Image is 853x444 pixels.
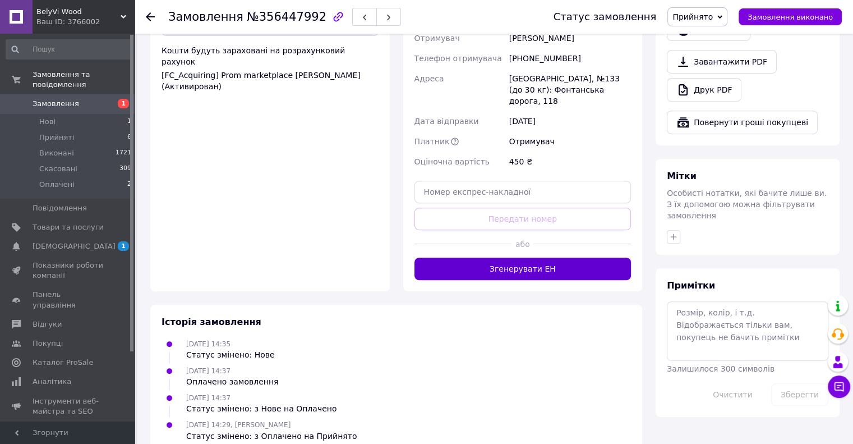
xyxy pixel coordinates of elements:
span: Отримувач [414,34,460,43]
span: Мітки [667,171,697,181]
div: Статус замовлення [554,11,657,22]
span: Аналітика [33,377,71,387]
div: Статус змінено: Нове [186,349,275,360]
div: Повернутися назад [146,11,155,22]
div: Кошти будуть зараховані на розрахунковий рахунок [162,45,379,92]
span: [DATE] 14:37 [186,367,230,375]
div: Статус змінено: з Оплачено на Прийнято [186,431,357,442]
span: [DEMOGRAPHIC_DATA] [33,241,116,251]
span: 1721 [116,148,131,158]
span: №356447992 [247,10,326,24]
span: 1 [118,241,129,251]
span: 6 [127,132,131,143]
button: Повернути гроші покупцеві [667,111,818,134]
span: BelyVi Wood [36,7,121,17]
button: Чат з покупцем [828,376,850,398]
div: Оплачено замовлення [186,376,278,387]
span: Замовлення та повідомлення [33,70,135,90]
span: 309 [119,164,131,174]
span: або [511,239,533,250]
span: Прийняті [39,132,74,143]
span: Повідомлення [33,203,87,213]
button: Згенерувати ЕН [414,258,631,280]
span: Прийнято [672,12,713,21]
span: Телефон отримувача [414,54,502,63]
div: [GEOGRAPHIC_DATA], №133 (до 30 кг): Фонтанська дорога, 118 [507,68,633,111]
span: Адреса [414,74,444,83]
span: Замовлення [33,99,79,109]
input: Пошук [6,39,132,59]
div: [PERSON_NAME] [507,28,633,48]
span: Нові [39,117,56,127]
div: 450 ₴ [507,152,633,172]
span: Примітки [667,280,715,291]
span: 1 [127,117,131,127]
a: Завантажити PDF [667,50,777,74]
span: Замовлення [168,10,243,24]
span: Товари та послуги [33,222,104,232]
span: Покупці [33,338,63,349]
div: [DATE] [507,111,633,131]
span: Відгуки [33,319,62,329]
span: Залишилося 300 символів [667,364,774,373]
span: Каталог ProSale [33,358,93,368]
div: Статус змінено: з Нове на Оплачено [186,403,336,414]
span: Показники роботи компанії [33,260,104,281]
div: [PHONE_NUMBER] [507,48,633,68]
span: Інструменти веб-майстра та SEO [33,396,104,416]
span: Дата відправки [414,117,479,126]
span: Виконані [39,148,74,158]
span: 2 [127,180,131,190]
span: [DATE] 14:35 [186,340,230,348]
span: Скасовані [39,164,77,174]
span: 1 [118,99,129,108]
span: [DATE] 14:29, [PERSON_NAME] [186,421,291,429]
a: Друк PDF [667,78,741,102]
span: Панель управління [33,290,104,310]
span: Історія замовлення [162,317,261,327]
button: Замовлення виконано [739,8,842,25]
span: Оплачені [39,180,75,190]
span: Особисті нотатки, які бачите лише ви. З їх допомогою можна фільтрувати замовлення [667,189,827,220]
span: Замовлення виконано [748,13,833,21]
div: Ваш ID: 3766002 [36,17,135,27]
span: Платник [414,137,450,146]
input: Номер експрес-накладної [414,181,631,203]
div: Отримувач [507,131,633,152]
span: Оціночна вартість [414,157,490,166]
span: [DATE] 14:37 [186,394,230,402]
div: [FC_Acquiring] Prom marketplace [PERSON_NAME] (Активирован) [162,70,379,92]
